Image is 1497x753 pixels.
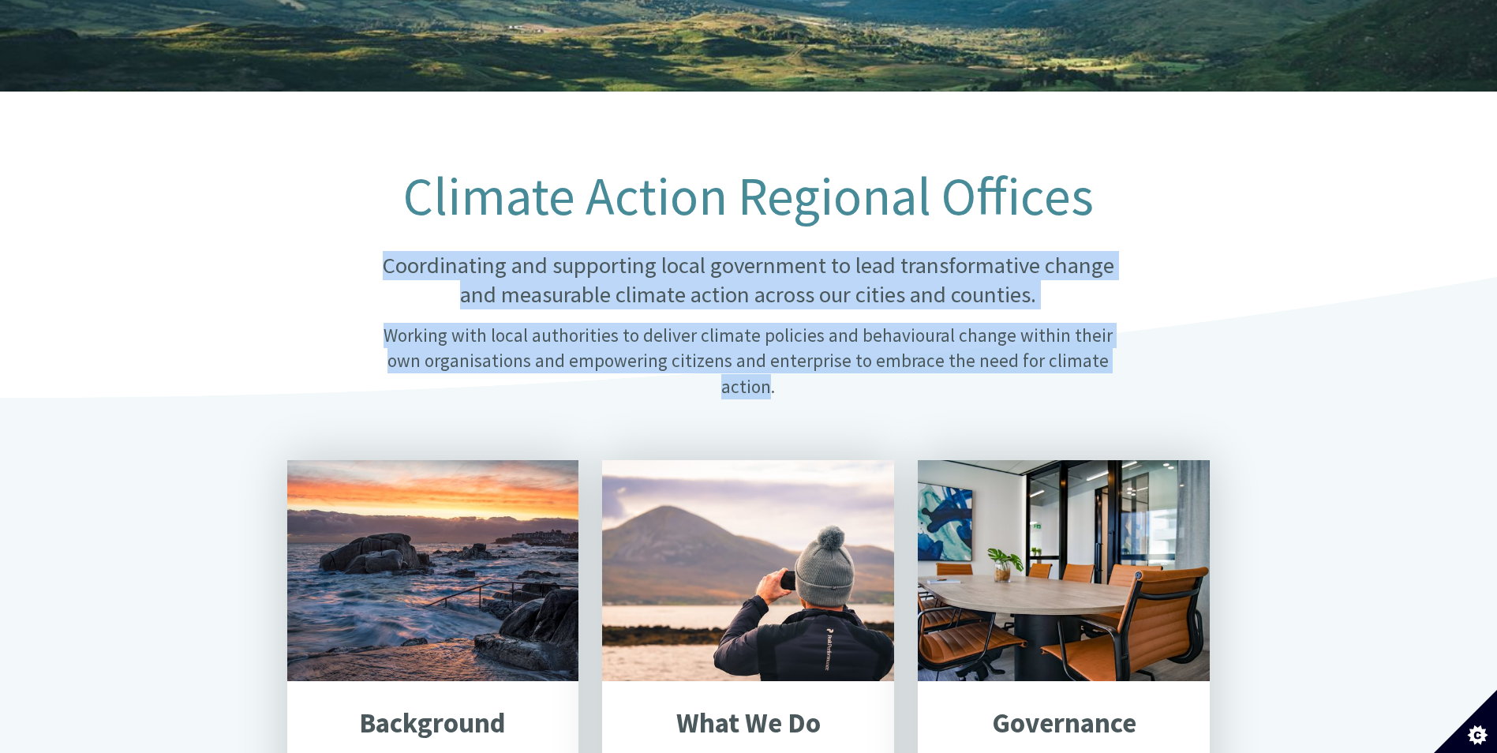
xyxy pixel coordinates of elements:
[625,706,871,740] h2: What We Do
[309,706,556,740] h2: Background
[365,167,1131,226] h1: Climate Action Regional Offices
[1434,690,1497,753] button: Set cookie preferences
[365,251,1131,310] p: Coordinating and supporting local government to lead transformative change and measurable climate...
[365,323,1131,399] p: Working with local authorities to deliver climate policies and behavioural change within their ow...
[941,706,1187,740] h2: Governance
